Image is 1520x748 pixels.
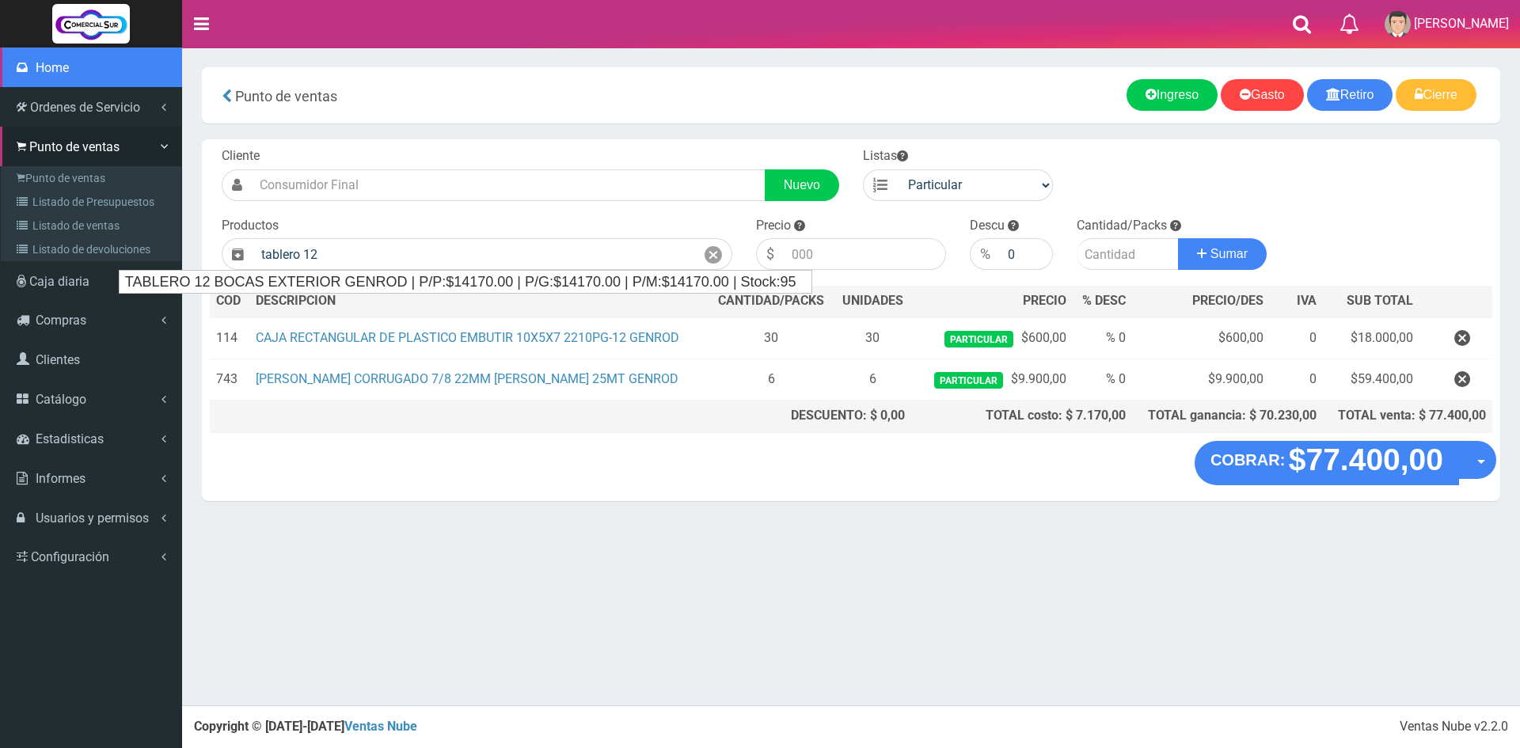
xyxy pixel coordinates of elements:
[1023,292,1066,310] span: PRECIO
[756,217,791,235] label: Precio
[344,719,417,734] a: Ventas Nube
[29,139,120,154] span: Punto de ventas
[5,190,181,214] a: Listado de Presupuestos
[1210,247,1248,260] span: Sumar
[5,166,181,190] a: Punto de ventas
[1329,407,1486,425] div: TOTAL venta: $ 77.400,00
[1000,238,1053,270] input: 000
[1297,293,1317,308] span: IVA
[30,100,140,115] span: Ordenes de Servicio
[970,238,1000,270] div: %
[911,317,1073,359] td: $600,00
[222,147,260,165] label: Cliente
[784,238,946,270] input: 000
[944,331,1013,347] span: Particular
[210,317,249,359] td: 114
[756,238,784,270] div: $
[235,88,337,104] span: Punto de ventas
[1385,11,1411,37] img: User Image
[1195,441,1459,485] button: COBRAR: $77.400,00
[970,217,1005,235] label: Descu
[1270,359,1323,401] td: 0
[709,286,834,317] th: CANTIDAD/PACKS
[1289,442,1443,477] strong: $77.400,00
[256,371,678,386] a: [PERSON_NAME] CORRUGADO 7/8 22MM [PERSON_NAME] 25MT GENROD
[1138,407,1317,425] div: TOTAL ganancia: $ 70.230,00
[29,274,89,289] span: Caja diaria
[31,549,109,564] span: Configuración
[1132,317,1270,359] td: $600,00
[36,313,86,328] span: Compras
[36,392,86,407] span: Catálogo
[1073,317,1132,359] td: % 0
[1082,293,1126,308] span: % DESC
[1347,292,1413,310] span: SUB TOTAL
[1077,238,1179,270] input: Cantidad
[709,317,834,359] td: 30
[194,719,417,734] strong: Copyright © [DATE]-[DATE]
[36,352,80,367] span: Clientes
[1210,451,1285,469] strong: COBRAR:
[1192,293,1263,308] span: PRECIO/DES
[934,372,1003,389] span: Particular
[1400,718,1508,736] div: Ventas Nube v2.2.0
[249,286,709,317] th: DES
[834,286,911,317] th: UNIDADES
[709,359,834,401] td: 6
[1396,79,1476,111] a: Cierre
[36,511,149,526] span: Usuarios y permisos
[5,237,181,261] a: Listado de devoluciones
[1077,217,1167,235] label: Cantidad/Packs
[1127,79,1218,111] a: Ingreso
[36,471,85,486] span: Informes
[256,330,679,345] a: CAJA RECTANGULAR DE PLASTICO EMBUTIR 10X5X7 2210PG-12 GENROD
[5,214,181,237] a: Listado de ventas
[1073,359,1132,401] td: % 0
[1323,359,1419,401] td: $59.400,00
[1307,79,1393,111] a: Retiro
[1132,359,1270,401] td: $9.900,00
[210,286,249,317] th: COD
[36,60,69,75] span: Home
[52,4,130,44] img: Logo grande
[279,293,336,308] span: CRIPCION
[1270,317,1323,359] td: 0
[253,238,695,270] input: Introduzca el nombre del producto
[834,317,911,359] td: 30
[911,359,1073,401] td: $9.900,00
[210,359,249,401] td: 743
[715,407,905,425] div: DESCUENTO: $ 0,00
[1221,79,1304,111] a: Gasto
[252,169,766,201] input: Consumidor Final
[765,169,839,201] a: Nuevo
[863,147,908,165] label: Listas
[918,407,1126,425] div: TOTAL costo: $ 7.170,00
[1178,238,1267,270] button: Sumar
[1323,317,1419,359] td: $18.000,00
[1414,16,1509,31] span: [PERSON_NAME]
[222,217,279,235] label: Productos
[36,431,104,446] span: Estadisticas
[120,271,811,293] div: TABLERO 12 BOCAS EXTERIOR GENROD | P/P:$14170.00 | P/G:$14170.00 | P/M:$14170.00 | Stock:95
[834,359,911,401] td: 6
